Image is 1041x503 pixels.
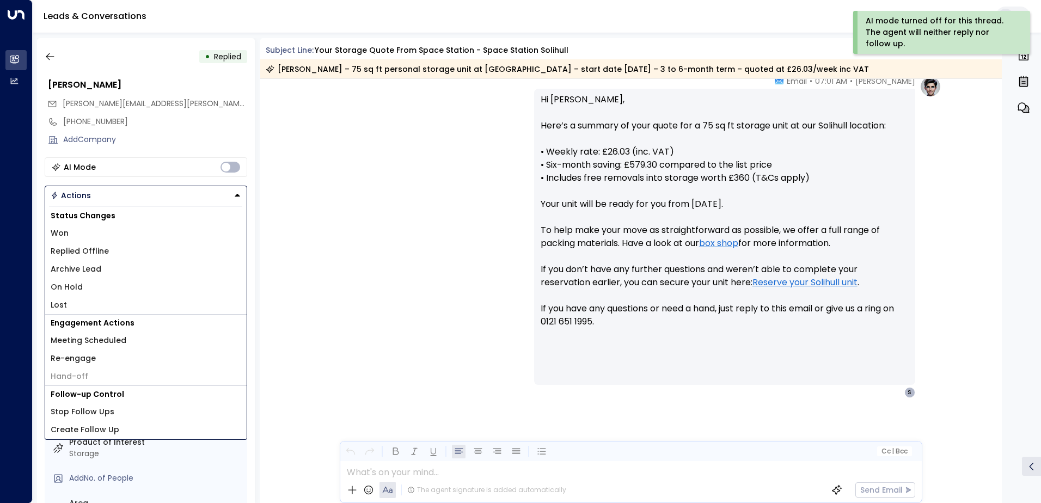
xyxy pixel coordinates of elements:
h1: Follow-up Control [45,386,247,403]
span: • [810,76,812,87]
span: [PERSON_NAME][EMAIL_ADDRESS][PERSON_NAME][DOMAIN_NAME] [63,98,308,109]
span: • [850,76,853,87]
div: Button group with a nested menu [45,186,247,205]
a: box shop [699,237,738,250]
span: 07:01 AM [815,76,847,87]
span: [PERSON_NAME] [855,76,915,87]
span: Replied Offline [51,246,109,257]
span: Cc Bcc [881,447,907,455]
div: Storage [69,448,243,459]
div: [PHONE_NUMBER] [63,116,247,127]
span: Re-engage [51,353,96,364]
span: Create Follow Up [51,424,119,435]
div: [PERSON_NAME] [48,78,247,91]
p: Hi [PERSON_NAME], Here’s a summary of your quote for a 75 sq ft storage unit at our Solihull loca... [541,93,909,341]
button: Undo [344,445,357,458]
span: Subject Line: [266,45,314,56]
div: AddCompany [63,134,247,145]
span: Replied [214,51,241,62]
div: AddNo. of People [69,473,243,484]
span: Archive Lead [51,263,101,275]
div: AI mode turned off for this thread. The agent will neither reply nor follow up. [866,15,1015,50]
label: Product of Interest [69,437,243,448]
span: Meeting Scheduled [51,335,126,346]
span: Stop Follow Ups [51,406,114,418]
span: On Hold [51,281,83,293]
div: Your storage quote from Space Station - Space Station Solihull [315,45,568,56]
span: | [892,447,894,455]
img: profile-logo.png [920,76,941,97]
button: Actions [45,186,247,205]
a: Reserve your Solihull unit [752,276,858,289]
button: Cc|Bcc [877,446,911,457]
span: Won [51,228,69,239]
a: Leads & Conversations [44,10,146,22]
h1: Engagement Actions [45,315,247,332]
div: Actions [51,191,91,200]
button: Redo [363,445,376,458]
div: The agent signature is added automatically [407,485,566,495]
span: steve.kibbler@virginmedia.com [63,98,247,109]
div: AI Mode [64,162,96,173]
div: • [205,47,210,66]
span: Hand-off [51,371,88,382]
h1: Status Changes [45,207,247,224]
div: [PERSON_NAME] – 75 sq ft personal storage unit at [GEOGRAPHIC_DATA] – start date [DATE] – 3 to 6-... [266,64,869,75]
span: Email [787,76,807,87]
span: Lost [51,299,67,311]
div: S [904,387,915,398]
